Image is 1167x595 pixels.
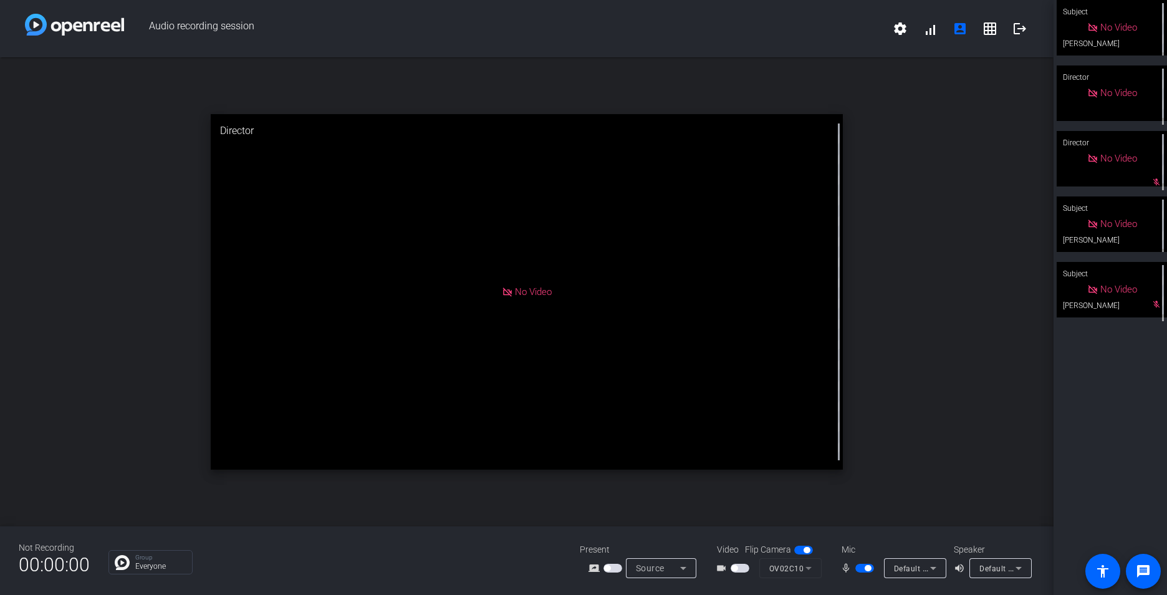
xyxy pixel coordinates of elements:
[135,554,186,561] p: Group
[580,543,704,556] div: Present
[636,563,665,573] span: Source
[982,21,997,36] mat-icon: grid_on
[716,561,731,576] mat-icon: videocam_outline
[1057,196,1167,220] div: Subject
[954,561,969,576] mat-icon: volume_up
[1100,22,1137,33] span: No Video
[515,286,552,297] span: No Video
[19,541,90,554] div: Not Recording
[1057,65,1167,89] div: Director
[588,561,603,576] mat-icon: screen_share_outline
[840,561,855,576] mat-icon: mic_none
[19,549,90,580] span: 00:00:00
[1057,131,1167,155] div: Director
[1100,87,1137,99] span: No Video
[1100,284,1137,295] span: No Video
[25,14,124,36] img: white-gradient.svg
[954,543,1029,556] div: Speaker
[893,21,908,36] mat-icon: settings
[1100,153,1137,164] span: No Video
[1012,21,1027,36] mat-icon: logout
[1095,564,1110,579] mat-icon: accessibility
[979,563,1123,573] span: Default - Speakers (2- Realtek(R) Audio)
[953,21,968,36] mat-icon: account_box
[1136,564,1151,579] mat-icon: message
[829,543,954,556] div: Mic
[135,563,186,570] p: Everyone
[211,114,843,148] div: Director
[1100,218,1137,230] span: No Video
[915,14,945,44] button: signal_cellular_alt
[115,555,130,570] img: Chat Icon
[745,543,791,556] span: Flip Camera
[1057,262,1167,286] div: Subject
[124,14,885,44] span: Audio recording session
[894,563,1069,573] span: Default - Microphone Array (2- Realtek(R) Audio)
[717,543,739,556] span: Video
